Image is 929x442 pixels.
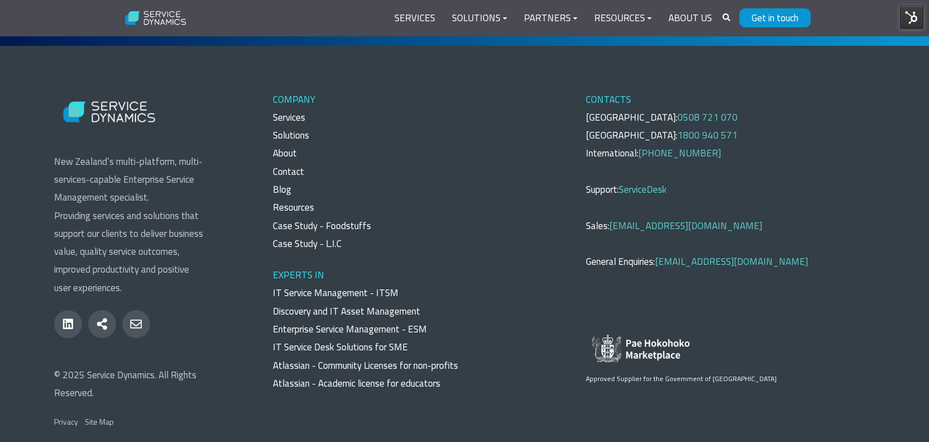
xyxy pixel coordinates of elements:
[609,218,762,233] a: [EMAIL_ADDRESS][DOMAIN_NAME]
[386,5,720,32] div: Navigation Menu
[54,366,230,402] p: © 2025 Service Dynamics. All Rights Reserved.
[54,153,205,297] p: New Zealand’s multi-platform, multi-services-capable Enterprise Service Management specialist. Pr...
[85,416,114,427] a: Site Map
[273,268,324,282] span: EXPERTS IN
[273,164,304,179] a: Contact
[638,146,721,160] a: [PHONE_NUMBER]
[88,310,116,338] a: share-alt
[619,182,667,197] a: ServiceDesk
[586,329,697,369] img: Approved Supplier for the Government of New Zealand
[386,5,444,32] a: Services
[273,128,309,142] a: Solutions
[273,376,440,391] a: Atlassian - Academic license for educators
[516,5,586,32] a: Partners
[54,416,78,427] a: Privacy
[119,4,193,33] img: Service Dynamics Logo - White
[677,128,738,142] a: 1800 940 571
[122,310,150,338] a: envelope
[586,91,875,271] p: [GEOGRAPHIC_DATA]: [GEOGRAPHIC_DATA]: International: Support: Sales: General Enquiries:
[273,218,371,233] a: Case Study - Foodstuffs
[273,286,398,300] a: IT Service Management - ITSM
[273,236,341,251] a: Case Study - L.I.C
[586,5,660,32] a: Resources
[444,5,516,32] a: Solutions
[273,92,315,107] span: COMPANY
[54,310,82,338] a: linkedin
[900,6,923,29] img: HubSpot Tools Menu Toggle
[586,373,875,386] p: Approved Supplier for the Government of [GEOGRAPHIC_DATA]
[655,254,808,269] a: [EMAIL_ADDRESS][DOMAIN_NAME]
[273,182,291,197] a: Blog
[586,92,631,107] span: CONTACTS
[273,340,408,354] a: IT Service Desk Solutions for SME
[273,200,314,215] a: Resources
[273,322,427,336] a: Enterprise Service Management - ESM
[54,91,166,134] img: Service Dynamics Logo - White
[660,5,720,32] a: About Us
[273,110,305,125] a: Services
[273,146,297,160] a: About
[273,304,420,319] a: Discovery and IT Asset Management
[739,8,811,27] a: Get in touch
[54,415,121,429] div: Navigation Menu
[273,358,458,373] a: Atlassian - Community Licenses for non-profits
[677,110,738,125] a: 0508 721 070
